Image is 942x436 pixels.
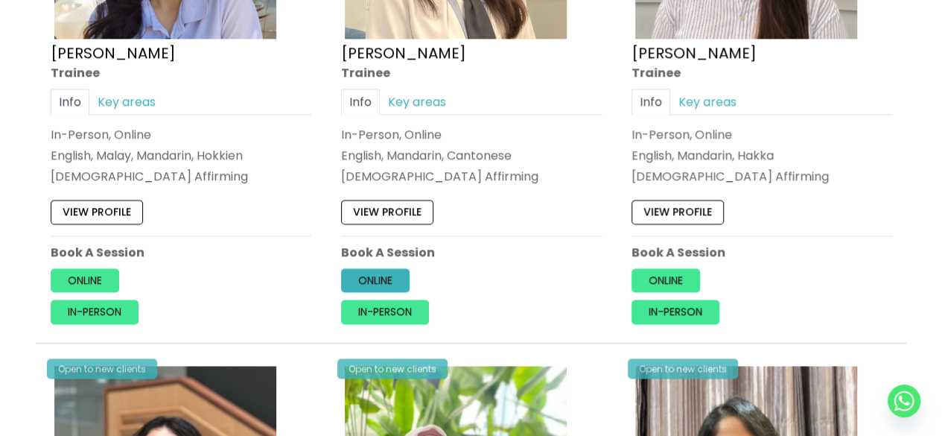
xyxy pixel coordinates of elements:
a: Online [631,268,700,291]
a: [PERSON_NAME] [51,42,176,63]
p: English, Mandarin, Hakka [631,147,892,164]
a: In-person [631,300,719,323]
div: Trainee [341,63,602,80]
div: In-Person, Online [341,125,602,142]
a: Info [631,88,670,114]
div: Trainee [631,63,892,80]
div: Open to new clients [47,358,157,379]
a: View profile [51,200,143,224]
a: Key areas [380,88,454,114]
a: Info [341,88,380,114]
a: Info [51,88,89,114]
div: Open to new clients [337,358,448,379]
p: English, Mandarin, Cantonese [341,147,602,164]
p: Book A Session [51,243,311,260]
div: In-Person, Online [631,125,892,142]
a: Key areas [89,88,164,114]
p: Book A Session [631,243,892,260]
a: Key areas [670,88,745,114]
a: Online [341,268,410,291]
a: View profile [631,200,724,224]
a: Whatsapp [888,385,920,417]
div: Trainee [51,63,311,80]
div: [DEMOGRAPHIC_DATA] Affirming [341,168,602,185]
p: Book A Session [341,243,602,260]
a: In-person [51,300,139,323]
a: [PERSON_NAME] [631,42,757,63]
a: [PERSON_NAME] [341,42,466,63]
div: [DEMOGRAPHIC_DATA] Affirming [631,168,892,185]
a: Online [51,268,119,291]
a: In-person [341,300,429,323]
a: View profile [341,200,433,224]
div: [DEMOGRAPHIC_DATA] Affirming [51,168,311,185]
p: English, Malay, Mandarin, Hokkien [51,147,311,164]
div: In-Person, Online [51,125,311,142]
div: Open to new clients [628,358,738,379]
